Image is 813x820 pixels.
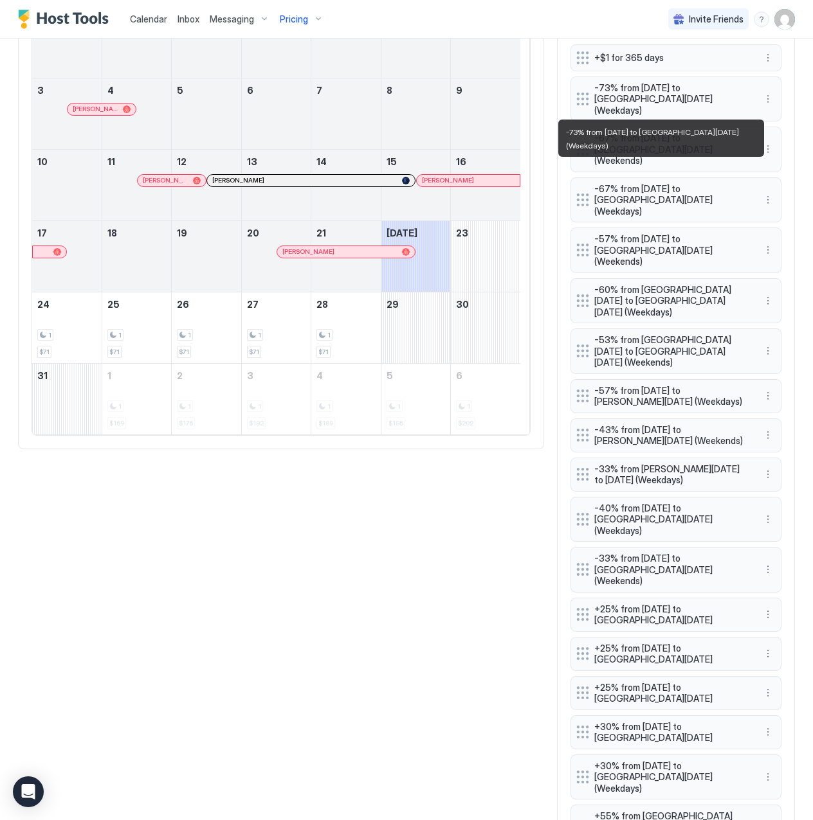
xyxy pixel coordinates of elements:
[381,292,450,316] a: August 29, 2025
[451,363,520,434] td: September 6, 2025
[102,220,171,292] td: August 18, 2025
[456,227,468,238] span: 23
[172,221,241,245] a: August 19, 2025
[594,183,747,217] span: -67% from [DATE] to [GEOGRAPHIC_DATA][DATE] (Weekdays)
[760,50,776,66] button: More options
[594,553,747,587] span: -33% from [DATE] to [GEOGRAPHIC_DATA][DATE] (Weekends)
[311,150,380,174] a: August 14, 2025
[39,348,50,356] span: $71
[451,7,520,78] td: August 2, 2025
[316,156,327,167] span: 14
[760,724,776,740] div: menu
[422,176,474,184] span: [PERSON_NAME]
[316,85,322,96] span: 7
[451,221,520,245] a: August 23, 2025
[594,603,747,626] span: +25% from [DATE] to [GEOGRAPHIC_DATA][DATE]
[387,156,397,167] span: 15
[241,363,311,434] td: September 3, 2025
[188,331,191,339] span: 1
[172,7,241,78] td: July 29, 2025
[422,176,515,184] div: [PERSON_NAME]
[760,467,776,482] button: More options
[102,150,171,174] a: August 11, 2025
[381,149,450,220] td: August 15, 2025
[311,363,381,434] td: September 4, 2025
[760,562,776,577] button: More options
[318,348,329,356] span: $71
[760,607,776,622] div: menu
[760,562,776,577] div: menu
[177,156,187,167] span: 12
[566,127,741,150] span: -73% from [DATE] to [GEOGRAPHIC_DATA][DATE] (Weekdays)
[381,7,450,78] td: August 1, 2025
[381,363,450,434] td: September 5, 2025
[387,227,417,238] span: [DATE]
[107,156,115,167] span: 11
[143,176,188,184] span: [PERSON_NAME]
[172,220,241,292] td: August 19, 2025
[242,292,311,316] a: August 27, 2025
[172,292,241,316] a: August 26, 2025
[102,78,171,102] a: August 4, 2025
[387,370,393,381] span: 5
[172,292,241,363] td: August 26, 2025
[594,385,747,407] span: -57% from [DATE] to [PERSON_NAME][DATE] (Weekdays)
[311,78,381,149] td: August 7, 2025
[73,105,118,113] span: [PERSON_NAME]
[456,299,469,310] span: 30
[311,221,380,245] a: August 21, 2025
[73,105,131,113] div: [PERSON_NAME]
[247,227,259,238] span: 20
[760,343,776,359] div: menu
[32,364,102,388] a: August 31, 2025
[760,427,776,443] div: menu
[241,220,311,292] td: August 20, 2025
[381,78,450,149] td: August 8, 2025
[316,227,326,238] span: 21
[13,776,44,807] div: Open Intercom Messenger
[594,334,747,368] span: -53% from [GEOGRAPHIC_DATA][DATE] to [GEOGRAPHIC_DATA][DATE] (Weekends)
[18,10,114,29] a: Host Tools Logo
[102,364,171,388] a: September 1, 2025
[451,150,520,174] a: August 16, 2025
[109,348,120,356] span: $71
[212,176,410,184] div: [PERSON_NAME]
[102,78,171,149] td: August 4, 2025
[760,685,776,700] div: menu
[247,85,253,96] span: 6
[280,13,308,25] span: Pricing
[242,78,311,102] a: August 6, 2025
[102,221,171,245] a: August 18, 2025
[760,192,776,208] div: menu
[241,7,311,78] td: July 30, 2025
[177,227,187,238] span: 19
[760,467,776,482] div: menu
[456,85,462,96] span: 9
[327,331,331,339] span: 1
[311,7,381,78] td: July 31, 2025
[381,221,450,245] a: August 22, 2025
[241,292,311,363] td: August 27, 2025
[760,293,776,308] div: menu
[760,646,776,661] div: menu
[107,85,114,96] span: 4
[760,242,776,258] div: menu
[594,760,747,794] span: +30% from [DATE] to [GEOGRAPHIC_DATA][DATE] (Weekdays)
[37,370,48,381] span: 31
[102,7,171,78] td: July 28, 2025
[247,156,257,167] span: 13
[179,348,189,356] span: $71
[32,150,102,174] a: August 10, 2025
[102,149,171,220] td: August 11, 2025
[241,78,311,149] td: August 6, 2025
[48,331,51,339] span: 1
[760,50,776,66] div: menu
[451,292,520,316] a: August 30, 2025
[107,299,120,310] span: 25
[242,364,311,388] a: September 3, 2025
[32,292,102,316] a: August 24, 2025
[760,607,776,622] button: More options
[241,149,311,220] td: August 13, 2025
[760,293,776,308] button: More options
[316,299,328,310] span: 28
